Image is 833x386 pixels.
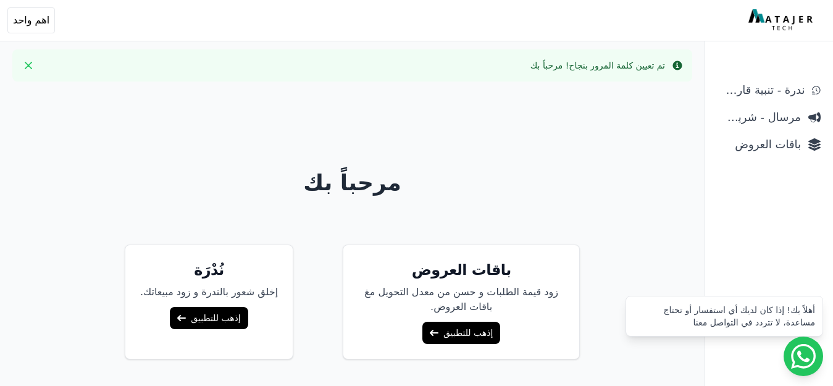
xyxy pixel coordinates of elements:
a: إذهب للتطبيق [170,307,248,329]
span: باقات العروض [718,136,801,153]
div: أهلاً بك! إذا كان لديك أي استفسار أو تحتاج مساعدة، لا تتردد في التواصل معنا [634,304,815,329]
span: مرسال - شريط دعاية [718,109,801,126]
span: ندرة - تنبية قارب علي النفاذ [718,82,805,99]
p: زود قيمة الطلبات و حسن من معدل التحويل مغ باقات العروض. [358,285,564,314]
span: اهم واحد [13,13,49,28]
div: تم تعيين كلمة المرور بنجاح! مرحباً بك [530,59,665,72]
a: إذهب للتطبيق [422,322,500,344]
h5: باقات العروض [358,260,564,280]
button: اهم واحد [7,7,55,33]
p: إخلق شعور بالندرة و زود مبيعاتك. [140,285,278,300]
img: MatajerTech Logo [748,9,816,31]
button: Close [19,56,38,75]
h5: نُدْرَة [140,260,278,280]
